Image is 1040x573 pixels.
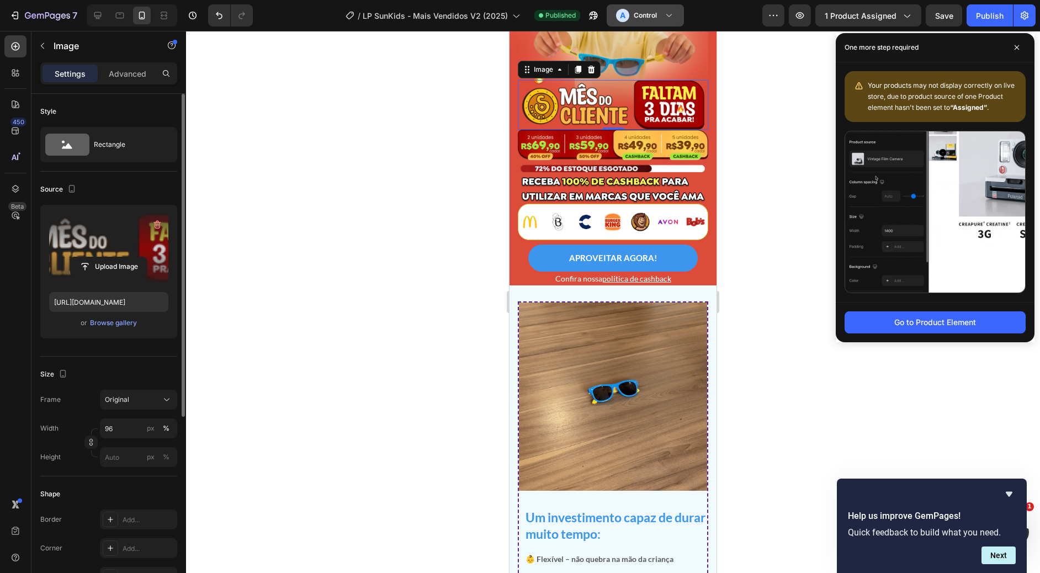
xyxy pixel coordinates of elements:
button: Browse gallery [89,317,137,328]
button: Next question [981,547,1016,564]
div: Size [40,367,70,382]
div: Rectangle [94,132,161,157]
button: Publish [967,4,1013,26]
div: Source [40,182,78,197]
p: 7 [72,9,77,22]
div: px [147,452,155,462]
div: 450 [10,118,26,126]
span: Original [105,395,129,405]
p: One more step required [845,42,919,53]
p: Quick feedback to build what you need. [848,527,1016,538]
span: LP SunKids - Mais Vendidos V2 (2025) [363,10,508,22]
span: / [358,10,360,22]
span: Save [935,11,953,20]
div: Publish [976,10,1004,22]
button: Upload Image [70,257,147,277]
h2: Help us improve GemPages! [848,510,1016,523]
div: Undo/Redo [208,4,253,26]
span: Your products may not display correctly on live store, due to product source of one Product eleme... [868,81,1015,112]
div: % [163,423,169,433]
div: Beta [8,202,26,211]
span: or [81,316,87,330]
p: 💜 Hipoalergênico – sem risco de alergia [16,534,191,557]
p: Settings [55,68,86,79]
button: AControl [607,4,684,26]
div: Corner [40,543,62,553]
label: Height [40,452,61,462]
button: % [144,450,157,464]
div: Shape [40,489,60,499]
h3: Control [634,10,657,21]
button: px [160,450,173,464]
div: Border [40,514,62,524]
button: Hide survey [1002,487,1016,501]
button: % [144,422,157,435]
div: px [147,423,155,433]
button: px [160,422,173,435]
p: A [620,10,625,21]
div: Help us improve GemPages! [848,487,1016,564]
div: Browse gallery [90,318,137,328]
span: 1 [1025,502,1034,511]
div: % [163,452,169,462]
div: Add... [123,544,174,554]
button: 7 [4,4,82,26]
div: Style [40,107,56,116]
button: 1 product assigned [815,4,921,26]
button: Save [926,4,962,26]
input: px% [100,447,177,467]
b: “Assigned” [950,103,987,112]
span: Published [545,10,576,20]
div: Go to Product Element [894,316,976,328]
label: Frame [40,395,61,405]
div: Add... [123,515,174,525]
iframe: Design area [510,31,717,573]
button: Original [100,390,177,410]
input: px% [100,418,177,438]
p: Advanced [109,68,146,79]
p: Image [54,39,147,52]
span: 1 product assigned [825,10,896,22]
button: Go to Product Element [845,311,1026,333]
input: https://example.com/image.jpg [49,292,168,312]
label: Width [40,423,59,433]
